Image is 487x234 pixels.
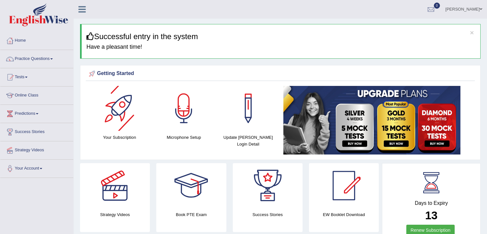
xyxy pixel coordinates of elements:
[0,160,73,176] a: Your Account
[0,87,73,103] a: Online Class
[0,50,73,66] a: Practice Questions
[0,68,73,84] a: Tests
[0,123,73,139] a: Success Stories
[156,211,226,218] h4: Book PTE Exam
[91,134,149,141] h4: Your Subscription
[283,86,460,155] img: small5.jpg
[0,32,73,48] a: Home
[470,29,474,36] button: ×
[86,44,475,50] h4: Have a pleasant time!
[0,105,73,121] a: Predictions
[425,209,438,221] b: 13
[86,32,475,41] h3: Successful entry in the system
[80,211,150,218] h4: Strategy Videos
[0,141,73,157] a: Strategy Videos
[309,211,379,218] h4: EW Booklet Download
[389,200,473,206] h4: Days to Expiry
[233,211,303,218] h4: Success Stories
[219,134,277,147] h4: Update [PERSON_NAME] Login Detail
[155,134,213,141] h4: Microphone Setup
[434,3,440,9] span: 0
[87,69,473,79] div: Getting Started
